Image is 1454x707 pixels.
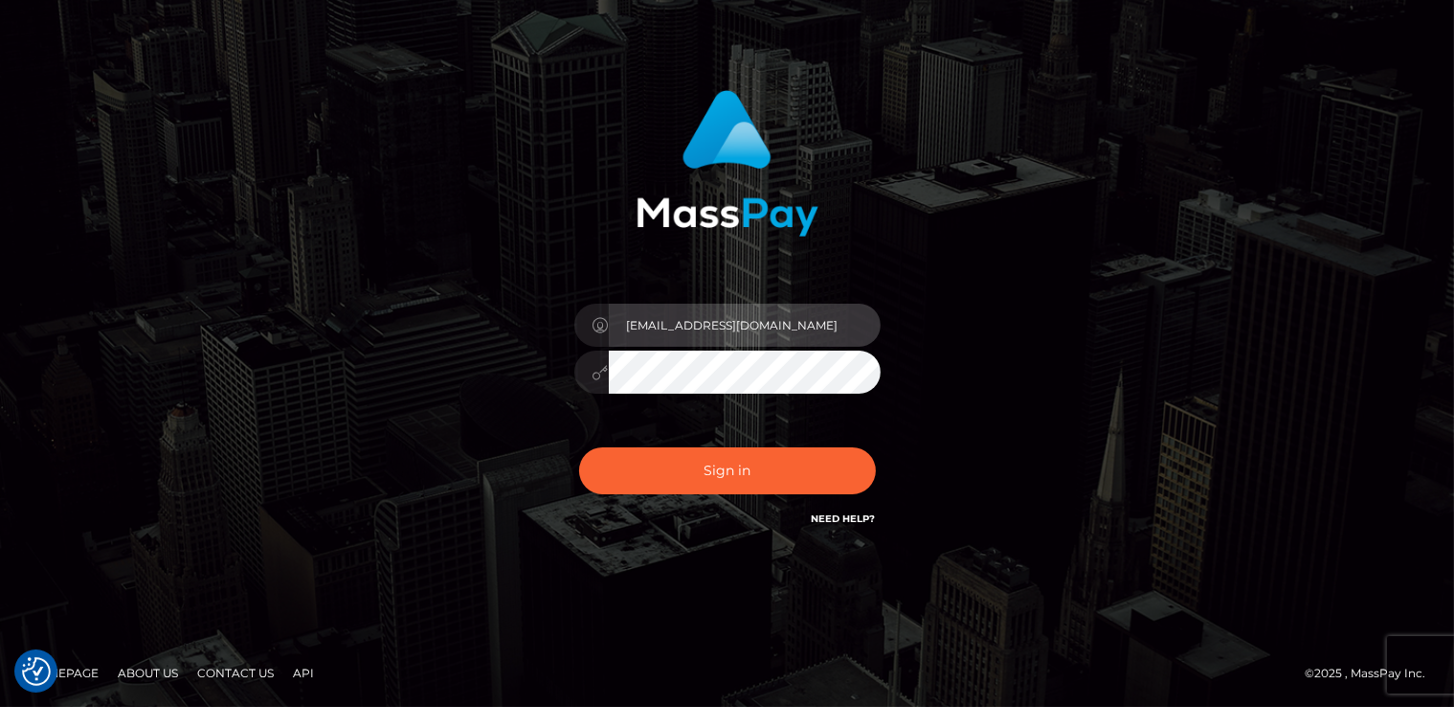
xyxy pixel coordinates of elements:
[812,513,876,525] a: Need Help?
[22,657,51,686] img: Revisit consent button
[1305,663,1440,684] div: © 2025 , MassPay Inc.
[285,658,322,688] a: API
[110,658,186,688] a: About Us
[609,304,881,347] input: Username...
[579,447,876,494] button: Sign in
[637,90,818,237] img: MassPay Login
[21,658,106,688] a: Homepage
[190,658,281,688] a: Contact Us
[22,657,51,686] button: Consent Preferences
